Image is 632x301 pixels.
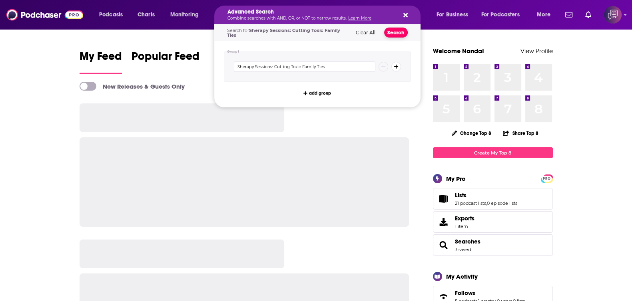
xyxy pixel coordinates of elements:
a: 0 episode lists [487,200,517,206]
span: Follows [455,289,475,297]
a: 21 podcast lists [455,200,486,206]
button: Change Top 8 [447,128,496,138]
span: My Feed [80,50,122,68]
span: Lists [455,192,467,199]
a: Searches [436,240,452,251]
a: Learn More [348,16,371,21]
a: Show notifications dropdown [562,8,576,22]
span: Sherapy Sessions: Cutting Toxic Family Ties [227,28,340,38]
a: Lists [455,192,517,199]
button: open menu [431,8,478,21]
span: Searches [433,234,553,256]
span: Logged in as corioliscompany [604,6,622,24]
span: 1 item [455,224,474,229]
a: PRO [542,175,552,181]
span: , [486,200,487,206]
h5: Advanced Search [227,9,395,15]
div: Search podcasts, credits, & more... [222,6,428,24]
img: User Profile [604,6,622,24]
button: Clear All [353,30,378,36]
span: Popular Feed [132,50,199,68]
button: open menu [94,8,133,21]
span: More [537,9,550,20]
button: open menu [165,8,209,21]
button: open menu [531,8,560,21]
span: For Podcasters [481,9,520,20]
a: Searches [455,238,480,245]
img: Podchaser - Follow, Share and Rate Podcasts [6,7,83,22]
a: New Releases & Guests Only [80,82,185,91]
a: View Profile [520,47,553,55]
div: My Pro [446,175,466,182]
span: Lists [433,188,553,210]
div: My Activity [446,273,478,280]
a: Lists [436,193,452,204]
span: Podcasts [99,9,123,20]
a: Follows [455,289,525,297]
button: open menu [476,8,531,21]
span: add group [309,91,331,95]
span: For Business [437,9,468,20]
input: Type a keyword or phrase... [234,61,375,72]
a: 3 saved [455,247,471,252]
span: Monitoring [170,9,199,20]
a: Popular Feed [132,50,199,74]
span: Search for [227,28,340,38]
span: PRO [542,176,552,182]
button: Show profile menu [604,6,622,24]
button: add group [301,88,333,98]
a: Welcome Nanda! [433,47,484,55]
a: Create My Top 8 [433,147,553,158]
button: Search [384,28,408,38]
span: Charts [138,9,155,20]
h4: Group 1 [227,50,239,53]
p: Combine searches with AND, OR, or NOT to narrow results. [227,16,395,20]
span: Exports [436,216,452,228]
a: Charts [132,8,159,21]
a: Show notifications dropdown [582,8,594,22]
a: Exports [433,211,553,233]
button: Share Top 8 [502,125,538,141]
a: My Feed [80,50,122,74]
span: Exports [455,215,474,222]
